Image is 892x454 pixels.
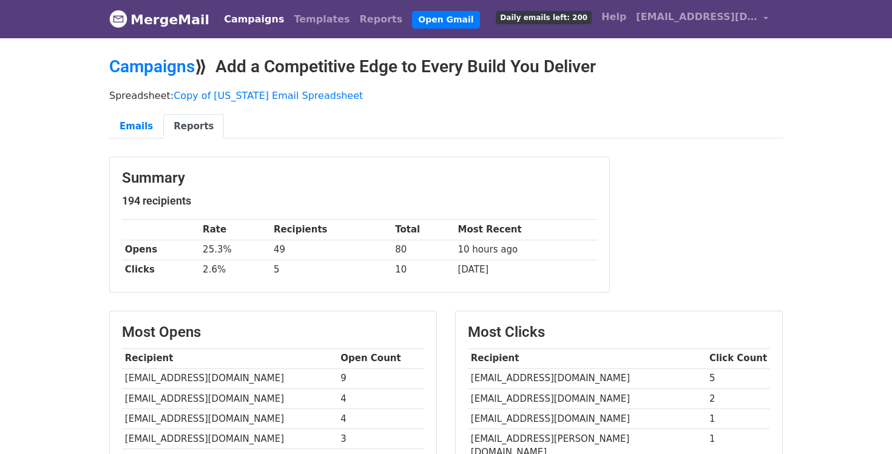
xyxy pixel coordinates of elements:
[109,56,195,76] a: Campaigns
[122,348,337,368] th: Recipient
[200,260,271,280] td: 2.6%
[412,11,479,29] a: Open Gmail
[289,7,354,32] a: Templates
[109,7,209,32] a: MergeMail
[122,240,200,260] th: Opens
[122,324,424,341] h3: Most Opens
[122,388,337,408] td: [EMAIL_ADDRESS][DOMAIN_NAME]
[163,114,224,139] a: Reports
[337,408,424,429] td: 4
[109,89,783,102] p: Spreadsheet:
[392,260,454,280] td: 10
[468,408,706,429] td: [EMAIL_ADDRESS][DOMAIN_NAME]
[174,90,363,101] a: Copy of [US_STATE] Email Spreadsheet
[122,260,200,280] th: Clicks
[468,388,706,408] td: [EMAIL_ADDRESS][DOMAIN_NAME]
[122,429,337,449] td: [EMAIL_ADDRESS][DOMAIN_NAME]
[496,11,592,24] span: Daily emails left: 200
[455,240,597,260] td: 10 hours ago
[706,368,770,388] td: 5
[636,10,757,24] span: [EMAIL_ADDRESS][DOMAIN_NAME]
[491,5,596,29] a: Daily emails left: 200
[706,408,770,429] td: 1
[706,348,770,368] th: Click Count
[109,114,163,139] a: Emails
[468,348,706,368] th: Recipient
[337,348,424,368] th: Open Count
[455,220,597,240] th: Most Recent
[392,240,454,260] td: 80
[596,5,631,29] a: Help
[219,7,289,32] a: Campaigns
[468,324,770,341] h3: Most Clicks
[455,260,597,280] td: [DATE]
[122,368,337,388] td: [EMAIL_ADDRESS][DOMAIN_NAME]
[200,220,271,240] th: Rate
[337,388,424,408] td: 4
[706,388,770,408] td: 2
[355,7,408,32] a: Reports
[109,10,127,28] img: MergeMail logo
[337,368,424,388] td: 9
[122,194,597,208] h5: 194 recipients
[631,5,773,33] a: [EMAIL_ADDRESS][DOMAIN_NAME]
[337,429,424,449] td: 3
[271,260,392,280] td: 5
[122,169,597,187] h3: Summary
[271,220,392,240] th: Recipients
[109,56,783,77] h2: ⟫ Add a Competitive Edge to Every Build You Deliver
[200,240,271,260] td: 25.3%
[122,408,337,429] td: [EMAIL_ADDRESS][DOMAIN_NAME]
[392,220,454,240] th: Total
[468,368,706,388] td: [EMAIL_ADDRESS][DOMAIN_NAME]
[271,240,392,260] td: 49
